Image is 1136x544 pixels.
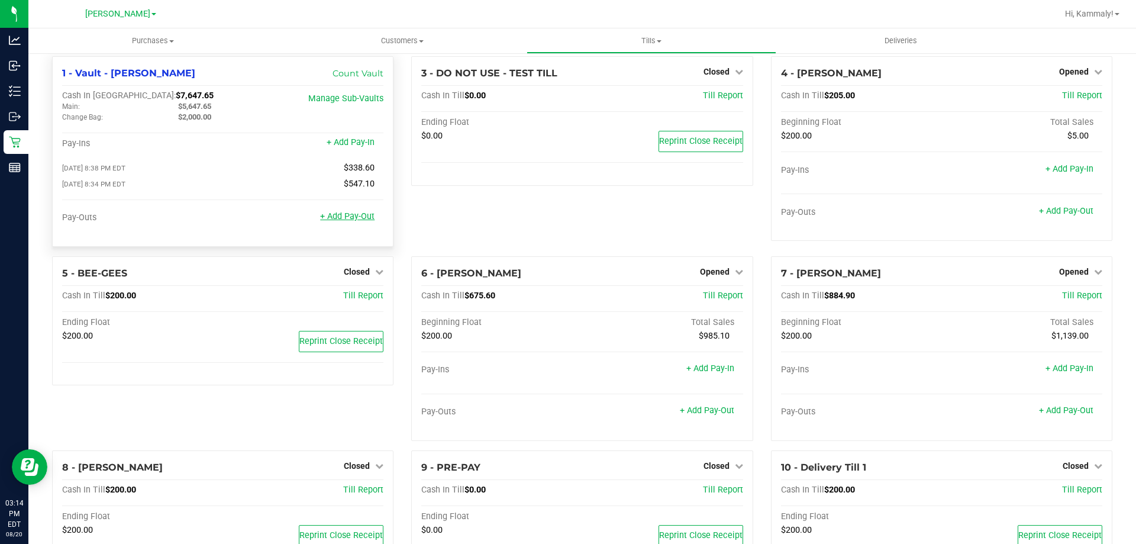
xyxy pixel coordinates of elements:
inline-svg: Retail [9,136,21,148]
a: Till Report [703,485,743,495]
div: Ending Float [421,511,582,522]
span: 9 - PRE-PAY [421,462,480,473]
a: Till Report [703,91,743,101]
a: Customers [277,28,527,53]
span: Change Bag: [62,113,103,121]
span: $200.00 [105,291,136,301]
span: 10 - Delivery Till 1 [781,462,866,473]
span: $205.00 [824,91,855,101]
span: $200.00 [62,525,93,535]
span: Deliveries [869,36,933,46]
span: Customers [278,36,526,46]
span: Closed [344,267,370,276]
p: 03:14 PM EDT [5,498,23,530]
span: Cash In Till [781,485,824,495]
a: + Add Pay-Out [680,405,734,416]
inline-svg: Reports [9,162,21,173]
div: Pay-Ins [781,365,942,375]
span: Cash In Till [62,485,105,495]
a: + Add Pay-Out [1039,405,1093,416]
span: Cash In Till [781,91,824,101]
a: Deliveries [776,28,1025,53]
span: Reprint Close Receipt [299,530,383,540]
a: + Add Pay-In [686,363,734,374]
span: $1,139.00 [1051,331,1089,341]
iframe: Resource center [12,449,47,485]
span: Cash In Till [421,91,464,101]
span: Cash In Till [781,291,824,301]
span: [PERSON_NAME] [85,9,150,19]
span: $0.00 [464,91,486,101]
a: Till Report [343,485,383,495]
span: $2,000.00 [178,112,211,121]
span: $5,647.65 [178,102,211,111]
div: Ending Float [421,117,582,128]
span: Tills [527,36,775,46]
span: 7 - [PERSON_NAME] [781,268,881,279]
a: Till Report [343,291,383,301]
span: [DATE] 8:38 PM EDT [62,164,125,172]
span: Reprint Close Receipt [1018,530,1102,540]
span: [DATE] 8:34 PM EDT [62,180,125,188]
a: Till Report [1062,291,1102,301]
span: $200.00 [62,331,93,341]
span: Closed [703,461,730,471]
span: 3 - DO NOT USE - TEST TILL [421,67,557,79]
span: Closed [1063,461,1089,471]
div: Pay-Ins [62,139,223,149]
span: $0.00 [421,131,443,141]
inline-svg: Inventory [9,85,21,97]
span: Cash In Till [62,291,105,301]
a: + Add Pay-Out [1039,206,1093,216]
span: Cash In [GEOGRAPHIC_DATA]: [62,91,176,101]
inline-svg: Inbound [9,60,21,72]
div: Beginning Float [781,117,942,128]
span: $200.00 [421,331,452,341]
span: $200.00 [781,131,812,141]
span: 5 - BEE-GEES [62,268,127,279]
div: Ending Float [62,511,223,522]
span: $675.60 [464,291,495,301]
a: Tills [527,28,776,53]
span: $200.00 [824,485,855,495]
span: Cash In Till [421,291,464,301]
div: Total Sales [941,317,1102,328]
span: Till Report [703,291,743,301]
span: $200.00 [781,331,812,341]
span: $5.00 [1067,131,1089,141]
div: Pay-Ins [781,165,942,176]
span: Closed [703,67,730,76]
p: 08/20 [5,530,23,539]
span: $200.00 [781,525,812,535]
a: Purchases [28,28,277,53]
div: Total Sales [941,117,1102,128]
button: Reprint Close Receipt [659,131,743,152]
span: 8 - [PERSON_NAME] [62,462,163,473]
span: Opened [1059,67,1089,76]
span: Main: [62,102,80,111]
a: Till Report [1062,91,1102,101]
span: $7,647.65 [176,91,214,101]
a: Count Vault [333,68,383,79]
span: $985.10 [699,331,730,341]
span: 4 - [PERSON_NAME] [781,67,882,79]
span: Hi, Kammaly! [1065,9,1114,18]
span: $0.00 [464,485,486,495]
span: Opened [1059,267,1089,276]
button: Reprint Close Receipt [299,331,383,352]
span: Closed [344,461,370,471]
span: Reprint Close Receipt [659,136,743,146]
a: Manage Sub-Vaults [308,94,383,104]
span: $200.00 [105,485,136,495]
span: Purchases [28,36,277,46]
a: Till Report [1062,485,1102,495]
span: 1 - Vault - [PERSON_NAME] [62,67,195,79]
a: + Add Pay-Out [320,211,375,221]
span: Reprint Close Receipt [299,336,383,346]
